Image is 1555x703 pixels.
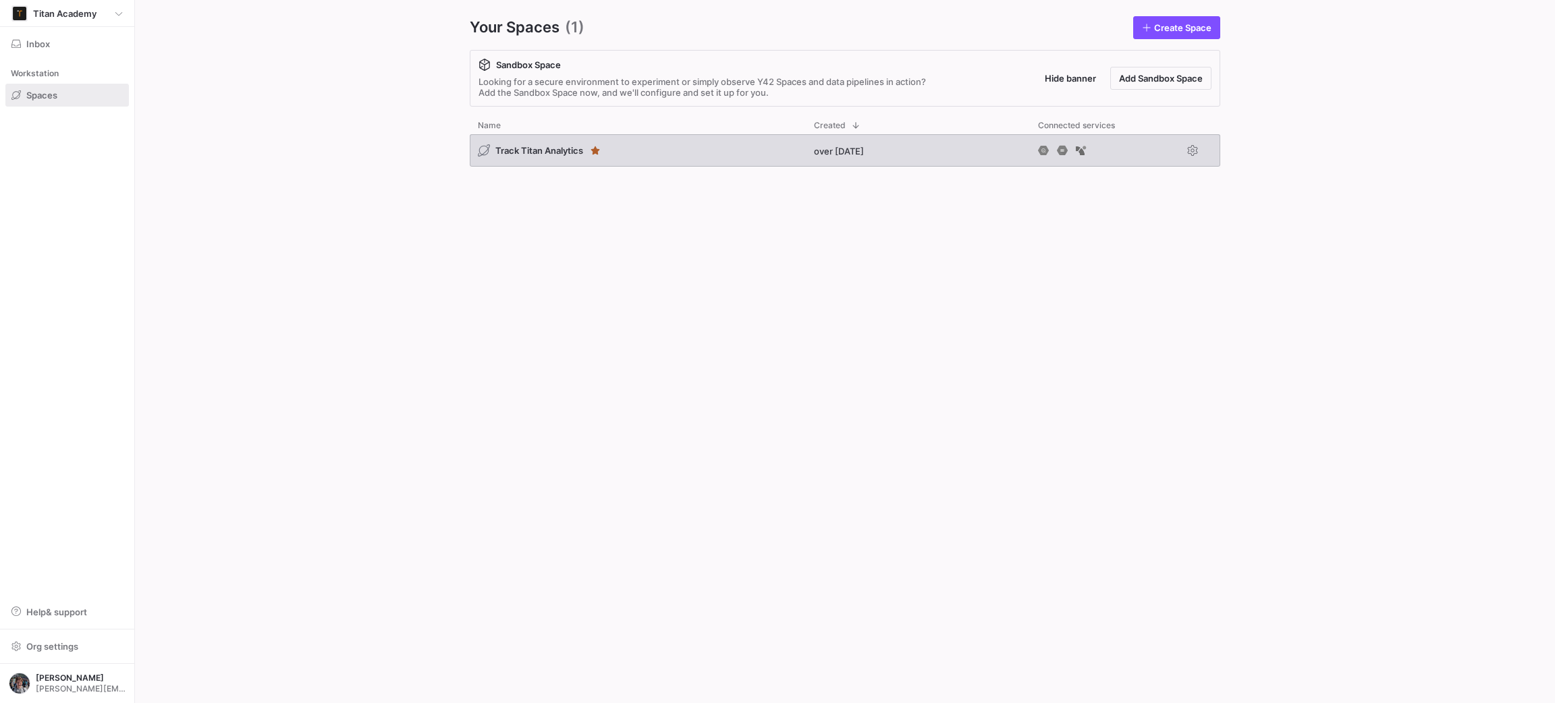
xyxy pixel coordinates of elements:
button: Org settings [5,635,129,658]
span: Hide banner [1045,73,1096,84]
span: [PERSON_NAME] [36,673,126,683]
span: Spaces [26,90,57,101]
a: Spaces [5,84,129,107]
span: Org settings [26,641,78,652]
span: Your Spaces [470,16,560,39]
span: Sandbox Space [496,59,561,70]
span: Name [478,121,501,130]
span: Titan Academy [33,8,97,19]
span: (1) [565,16,584,39]
div: Press SPACE to select this row. [470,134,1220,172]
span: Connected services [1038,121,1115,130]
span: Track Titan Analytics [495,145,583,156]
button: Hide banner [1036,67,1105,90]
span: over [DATE] [814,146,864,157]
button: https://lh3.googleusercontent.com/a/AEdFTp5zC-foZFgAndG80ezPFSJoLY2tP00FMcRVqbPJ=s96-c[PERSON_NAM... [5,669,129,698]
span: Inbox [26,38,50,49]
button: Inbox [5,32,129,55]
div: Workstation [5,63,129,84]
span: [PERSON_NAME][EMAIL_ADDRESS][DOMAIN_NAME] [36,684,126,694]
img: https://lh3.googleusercontent.com/a/AEdFTp5zC-foZFgAndG80ezPFSJoLY2tP00FMcRVqbPJ=s96-c [9,673,30,694]
a: Org settings [5,642,129,653]
button: Add Sandbox Space [1110,67,1211,90]
span: Created [814,121,846,130]
button: Help& support [5,600,129,623]
span: Create Space [1154,22,1211,33]
img: https://storage.googleapis.com/y42-prod-data-exchange/images/M4PIZmlr0LOyhR8acEy9Mp195vnbki1rrADR... [13,7,26,20]
a: Create Space [1133,16,1220,39]
span: Help & support [26,607,87,617]
span: Add Sandbox Space [1119,73,1203,84]
div: Looking for a secure environment to experiment or simply observe Y42 Spaces and data pipelines in... [479,76,926,98]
